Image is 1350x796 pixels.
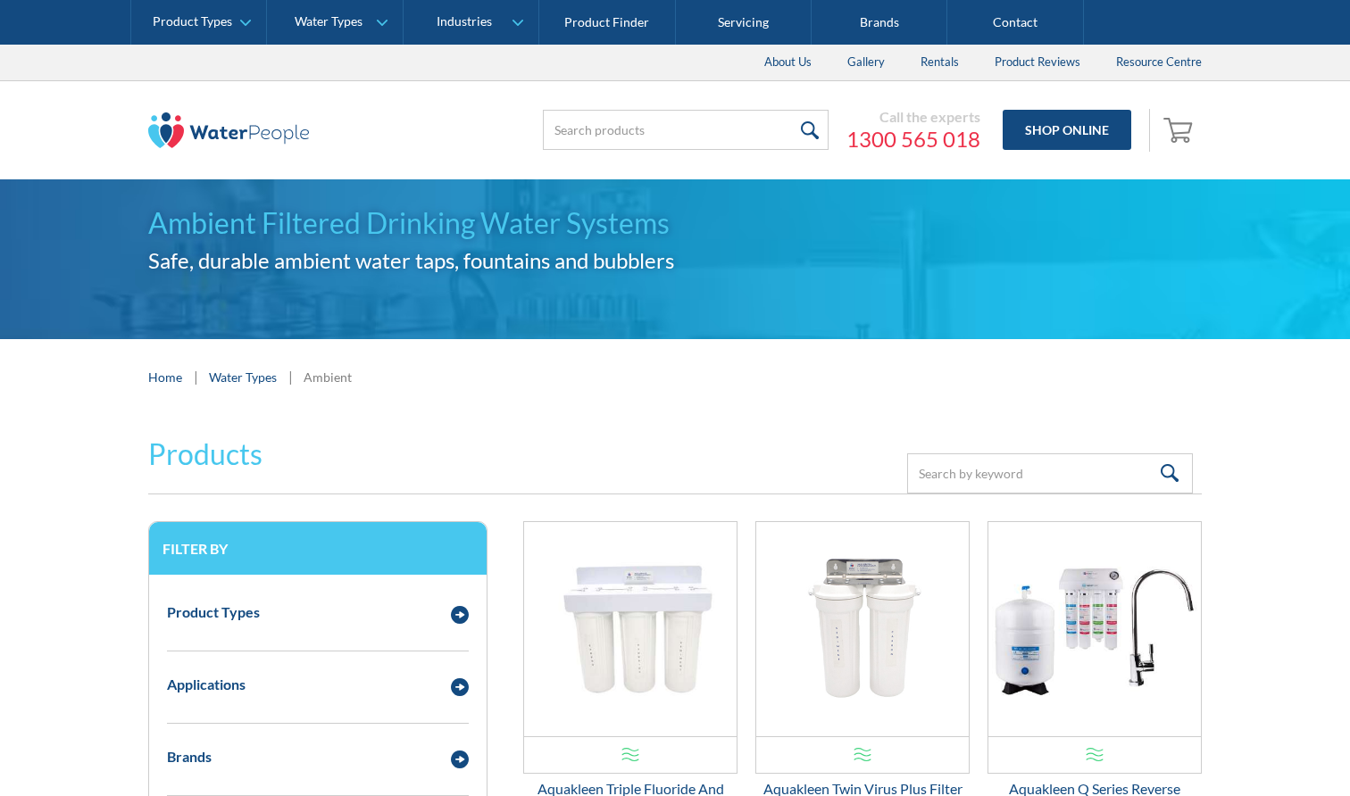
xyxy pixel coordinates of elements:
div: | [191,366,200,387]
img: Aquakleen Triple Fluoride And Virus Plus Filter System [524,522,737,736]
div: Product Types [167,601,260,623]
div: Water Types [295,14,362,29]
a: Rentals [903,45,977,80]
h3: Filter by [162,540,473,557]
div: Applications [167,674,246,695]
a: Product Reviews [977,45,1098,80]
img: Aquakleen Twin Virus Plus Filter System [756,522,969,736]
img: Aquakleen Q Series Reverse Osmosis Water Purification System [988,522,1201,736]
div: Call the experts [846,108,980,126]
div: | [286,366,295,387]
a: Shop Online [1003,110,1131,150]
h1: Ambient Filtered Drinking Water Systems [148,202,1202,245]
img: The Water People [148,112,309,148]
a: Resource Centre [1098,45,1220,80]
a: 1300 565 018 [846,126,980,153]
h2: Safe, durable ambient water taps, fountains and bubblers [148,245,1202,277]
div: Ambient [304,368,352,386]
a: Open cart [1159,109,1202,152]
a: Water Types [209,368,277,386]
img: shopping cart [1163,115,1197,144]
input: Search by keyword [907,453,1193,493]
a: Gallery [829,45,903,80]
h2: Products [148,433,262,476]
div: Industries [437,14,492,29]
input: Search products [543,110,829,150]
a: Home [148,368,182,386]
div: Product Types [153,14,232,29]
a: About Us [746,45,829,80]
div: Brands [167,746,212,767]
